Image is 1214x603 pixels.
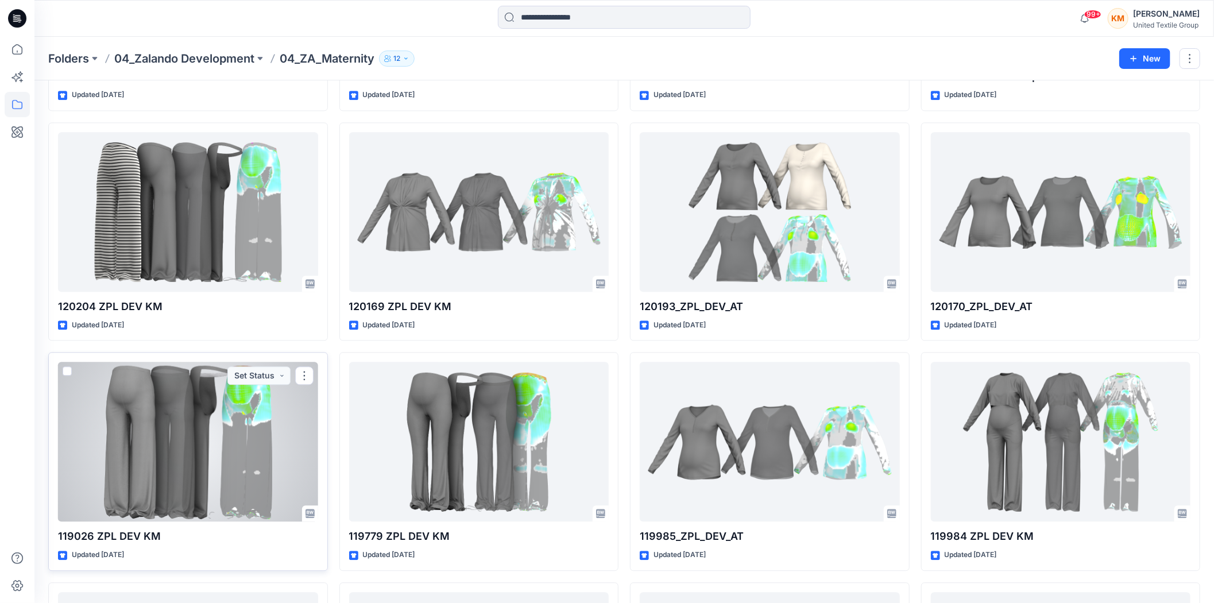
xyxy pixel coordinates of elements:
[640,299,900,315] p: 120193_ZPL_DEV_AT
[640,132,900,292] a: 120193_ZPL_DEV_AT
[72,549,124,561] p: Updated [DATE]
[931,132,1191,292] a: 120170_ZPL_DEV_AT
[379,51,415,67] button: 12
[58,299,318,315] p: 120204 ZPL DEV KM
[1133,21,1200,29] div: United Textile Group
[349,299,609,315] p: 120169 ZPL DEV KM
[58,528,318,544] p: 119026 ZPL DEV KM
[1119,48,1170,69] button: New
[349,362,609,521] a: 119779 ZPL DEV KM
[349,528,609,544] p: 119779 ZPL DEV KM
[945,549,997,561] p: Updated [DATE]
[640,362,900,521] a: 119985_ZPL_DEV_AT
[363,549,415,561] p: Updated [DATE]
[393,52,400,65] p: 12
[72,89,124,101] p: Updated [DATE]
[945,319,997,331] p: Updated [DATE]
[1108,8,1128,29] div: KM
[931,299,1191,315] p: 120170_ZPL_DEV_AT
[654,549,706,561] p: Updated [DATE]
[1084,10,1101,19] span: 99+
[72,319,124,331] p: Updated [DATE]
[931,362,1191,521] a: 119984 ZPL DEV KM
[640,528,900,544] p: 119985_ZPL_DEV_AT
[58,132,318,292] a: 120204 ZPL DEV KM
[363,89,415,101] p: Updated [DATE]
[654,319,706,331] p: Updated [DATE]
[1133,7,1200,21] div: [PERSON_NAME]
[654,89,706,101] p: Updated [DATE]
[945,89,997,101] p: Updated [DATE]
[58,362,318,521] a: 119026 ZPL DEV KM
[363,319,415,331] p: Updated [DATE]
[280,51,374,67] p: 04_ZA_Maternity
[114,51,254,67] a: 04_Zalando Development
[931,528,1191,544] p: 119984 ZPL DEV KM
[349,132,609,292] a: 120169 ZPL DEV KM
[48,51,89,67] a: Folders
